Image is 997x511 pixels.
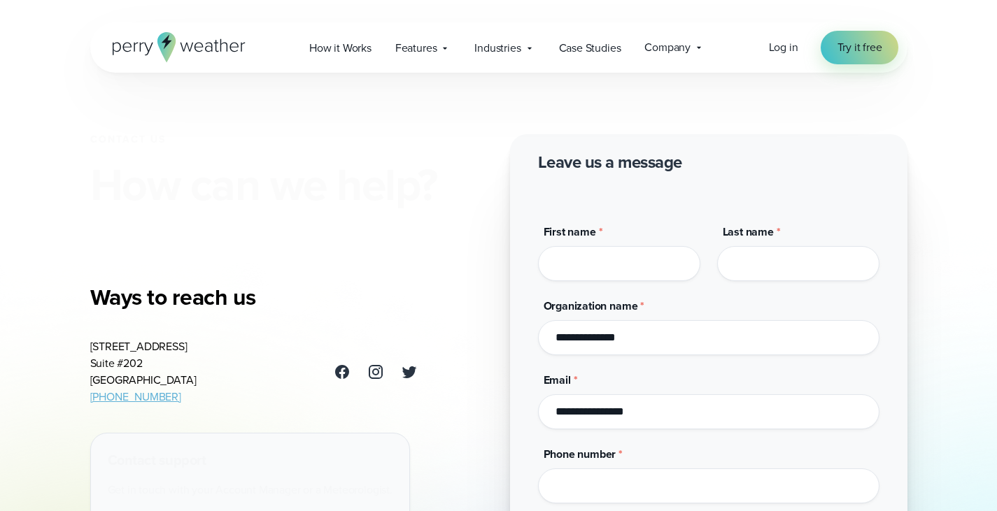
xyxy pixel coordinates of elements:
span: Log in [769,39,798,55]
span: Organization name [544,298,638,314]
span: Phone number [544,446,616,462]
span: Try it free [837,39,882,56]
a: Log in [769,39,798,56]
a: Try it free [821,31,899,64]
span: Case Studies [559,40,621,57]
a: How it Works [297,34,383,62]
address: [STREET_ADDRESS] Suite #202 [GEOGRAPHIC_DATA] [90,338,197,405]
span: Last name [723,224,774,240]
a: Case Studies [547,34,633,62]
span: Industries [474,40,521,57]
span: How it Works [309,40,372,57]
h2: Leave us a message [538,151,682,173]
h3: Ways to reach us [90,283,418,311]
span: First name [544,224,596,240]
span: Company [644,39,691,56]
a: [PHONE_NUMBER] [90,389,181,405]
span: Email [544,372,571,388]
span: Features [395,40,437,57]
